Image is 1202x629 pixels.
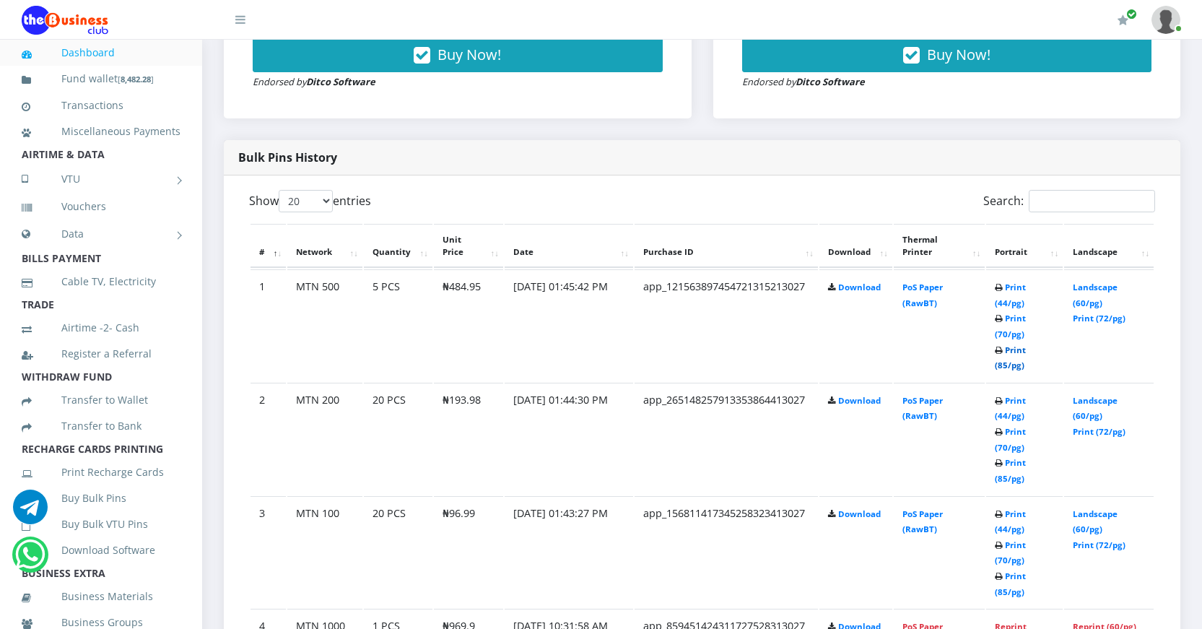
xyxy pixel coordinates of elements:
[22,265,180,298] a: Cable TV, Electricity
[22,508,180,541] a: Buy Bulk VTU Pins
[22,6,108,35] img: Logo
[118,74,154,84] small: [ ]
[22,89,180,122] a: Transactions
[986,224,1063,269] th: Portrait: activate to sort column ascending
[635,224,818,269] th: Purchase ID: activate to sort column ascending
[1029,190,1155,212] input: Search:
[1126,9,1137,19] span: Renew/Upgrade Subscription
[251,496,286,608] td: 3
[15,548,45,572] a: Chat for support
[22,383,180,417] a: Transfer to Wallet
[902,282,943,308] a: PoS Paper (RawBT)
[251,383,286,495] td: 2
[1073,282,1118,308] a: Landscape (60/pg)
[434,383,503,495] td: ₦193.98
[838,395,881,406] a: Download
[1118,14,1128,26] i: Renew/Upgrade Subscription
[1151,6,1180,34] img: User
[505,269,633,381] td: [DATE] 01:45:42 PM
[287,496,362,608] td: MTN 100
[1073,395,1118,422] a: Landscape (60/pg)
[995,571,1026,597] a: Print (85/pg)
[995,344,1026,371] a: Print (85/pg)
[22,337,180,370] a: Register a Referral
[364,269,432,381] td: 5 PCS
[505,383,633,495] td: [DATE] 01:44:30 PM
[22,534,180,567] a: Download Software
[1073,313,1125,324] a: Print (72/pg)
[22,62,180,96] a: Fund wallet[8,482.28]
[902,508,943,535] a: PoS Paper (RawBT)
[287,383,362,495] td: MTN 200
[22,456,180,489] a: Print Recharge Cards
[287,224,362,269] th: Network: activate to sort column ascending
[995,313,1026,339] a: Print (70/pg)
[434,269,503,381] td: ₦484.95
[995,457,1026,484] a: Print (85/pg)
[635,269,818,381] td: app_121563897454721315213027
[287,269,362,381] td: MTN 500
[251,224,286,269] th: #: activate to sort column descending
[364,383,432,495] td: 20 PCS
[22,190,180,223] a: Vouchers
[742,38,1152,72] button: Buy Now!
[1073,539,1125,550] a: Print (72/pg)
[894,224,985,269] th: Thermal Printer: activate to sort column ascending
[364,224,432,269] th: Quantity: activate to sort column ascending
[22,216,180,252] a: Data
[22,580,180,613] a: Business Materials
[1073,426,1125,437] a: Print (72/pg)
[434,224,503,269] th: Unit Price: activate to sort column ascending
[279,190,333,212] select: Showentries
[819,224,892,269] th: Download: activate to sort column ascending
[437,45,501,64] span: Buy Now!
[22,115,180,148] a: Miscellaneous Payments
[635,496,818,608] td: app_156811417345258323413027
[635,383,818,495] td: app_265148257913353864413027
[995,539,1026,566] a: Print (70/pg)
[995,508,1026,535] a: Print (44/pg)
[742,75,865,88] small: Endorsed by
[995,395,1026,422] a: Print (44/pg)
[249,190,371,212] label: Show entries
[995,426,1026,453] a: Print (70/pg)
[838,508,881,519] a: Download
[22,409,180,443] a: Transfer to Bank
[995,282,1026,308] a: Print (44/pg)
[22,161,180,197] a: VTU
[796,75,865,88] strong: Ditco Software
[364,496,432,608] td: 20 PCS
[22,482,180,515] a: Buy Bulk Pins
[902,395,943,422] a: PoS Paper (RawBT)
[306,75,375,88] strong: Ditco Software
[1064,224,1154,269] th: Landscape: activate to sort column ascending
[238,149,337,165] strong: Bulk Pins History
[253,38,663,72] button: Buy Now!
[22,311,180,344] a: Airtime -2- Cash
[121,74,151,84] b: 8,482.28
[13,500,48,524] a: Chat for support
[22,36,180,69] a: Dashboard
[927,45,990,64] span: Buy Now!
[253,75,375,88] small: Endorsed by
[434,496,503,608] td: ₦96.99
[838,282,881,292] a: Download
[1073,508,1118,535] a: Landscape (60/pg)
[983,190,1155,212] label: Search:
[505,224,633,269] th: Date: activate to sort column ascending
[505,496,633,608] td: [DATE] 01:43:27 PM
[251,269,286,381] td: 1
